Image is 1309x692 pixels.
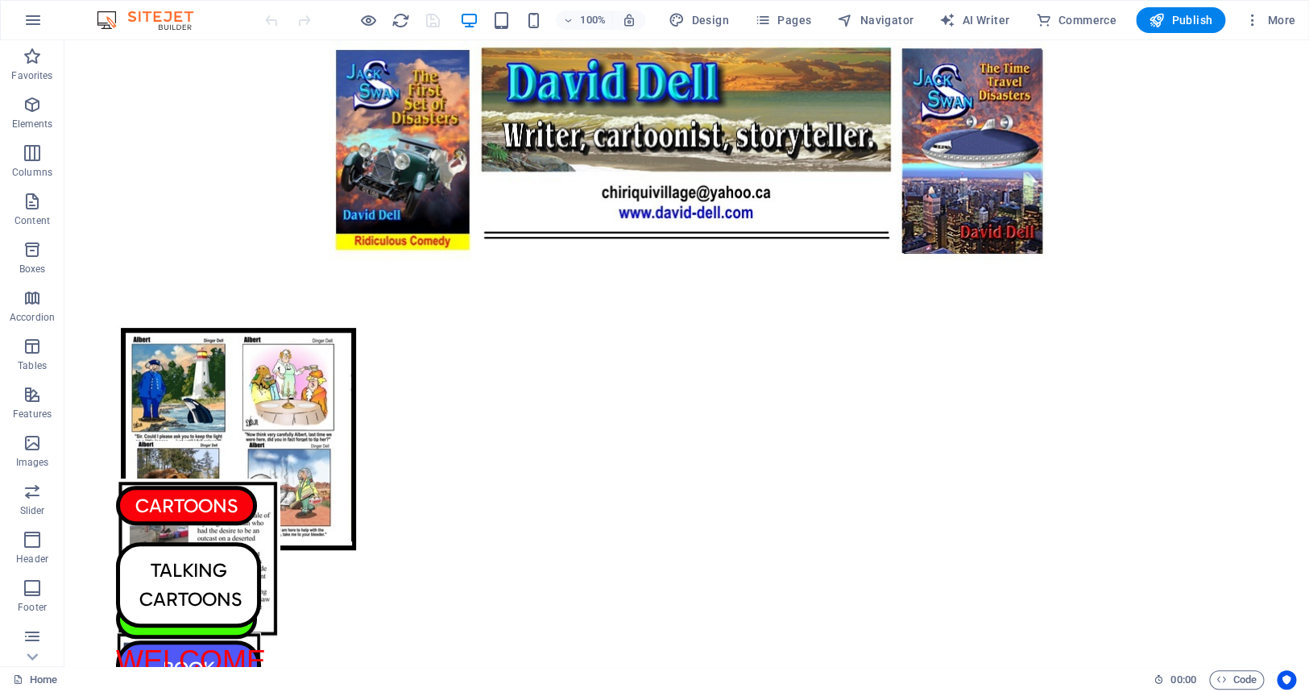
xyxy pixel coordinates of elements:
span: 00 00 [1170,670,1195,690]
p: Content [14,214,50,227]
i: Reload page [391,11,410,30]
h6: Session time [1154,670,1196,690]
div: Design (Ctrl+Alt+Y) [662,7,735,33]
span: Code [1216,670,1257,690]
p: Elements [12,118,53,131]
span: Commerce [1035,12,1116,28]
h6: 100% [580,10,606,30]
a: Click to cancel selection. Double-click to open Pages [13,670,57,690]
p: Images [16,456,49,469]
span: Publish [1149,12,1212,28]
button: 100% [556,10,613,30]
button: reload [391,10,410,30]
span: AI Writer [939,12,1009,28]
p: Slider [20,504,45,517]
span: Pages [755,12,811,28]
p: Tables [18,359,47,372]
span: : [1182,673,1184,686]
p: Header [16,553,48,566]
span: Navigator [837,12,913,28]
p: Boxes [19,263,46,276]
button: Commerce [1029,7,1123,33]
button: AI Writer [933,7,1016,33]
span: More [1245,12,1295,28]
i: On resize automatically adjust zoom level to fit chosen device. [622,13,636,27]
button: Navigator [831,7,920,33]
button: Usercentrics [1277,670,1296,690]
button: Click here to leave preview mode and continue editing [358,10,378,30]
img: Editor Logo [93,10,213,30]
button: Pages [748,7,818,33]
button: More [1238,7,1302,33]
button: Design [662,7,735,33]
span: Design [669,12,729,28]
button: Code [1209,670,1264,690]
p: Favorites [11,69,52,82]
p: Footer [18,601,47,614]
button: Publish [1136,7,1225,33]
p: Features [13,408,52,421]
p: Accordion [10,311,55,324]
p: Columns [12,166,52,179]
